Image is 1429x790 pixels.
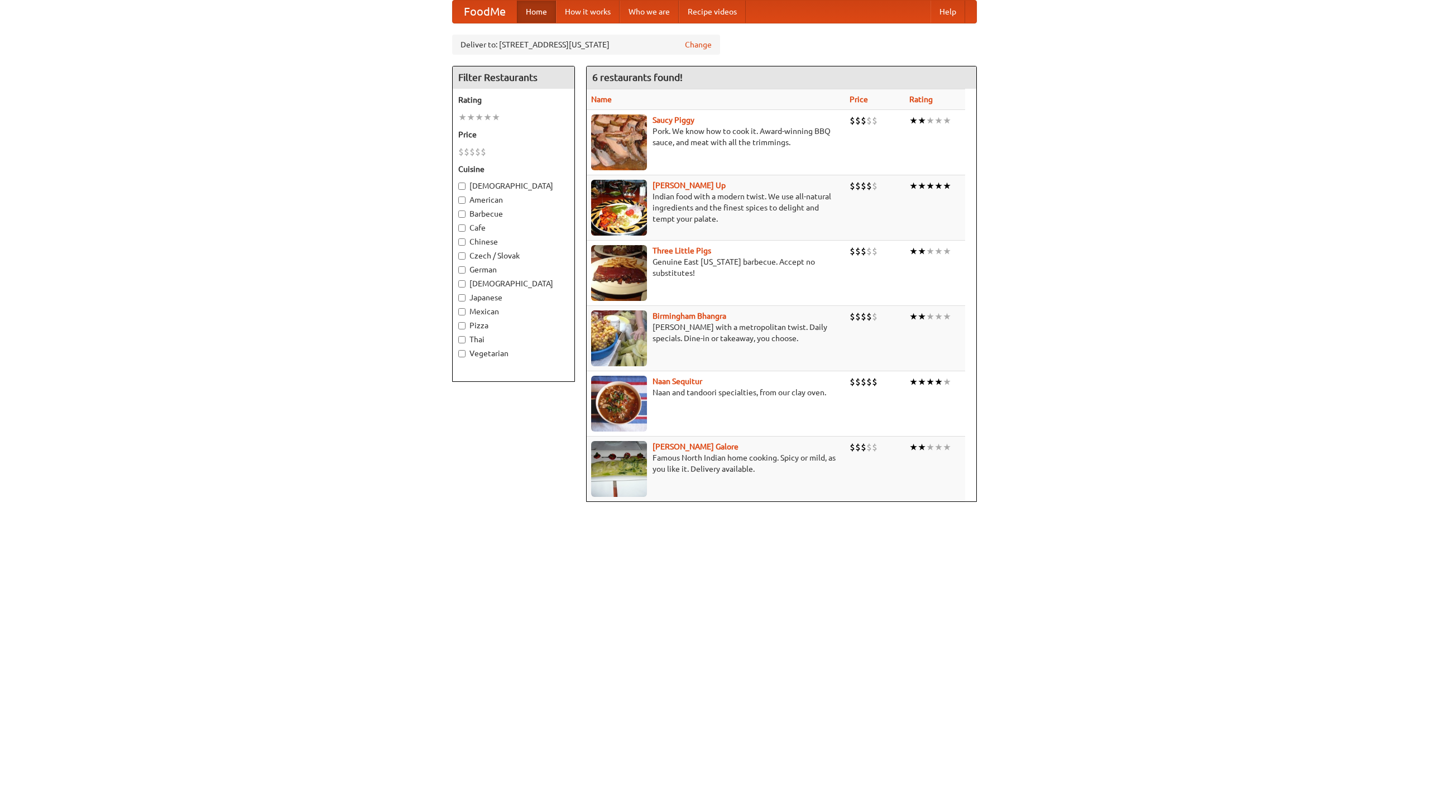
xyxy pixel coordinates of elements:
[926,245,934,257] li: ★
[861,376,866,388] li: $
[855,441,861,453] li: $
[653,181,726,190] a: [PERSON_NAME] Up
[458,252,466,260] input: Czech / Slovak
[855,114,861,127] li: $
[861,180,866,192] li: $
[872,245,877,257] li: $
[934,245,943,257] li: ★
[458,94,569,106] h5: Rating
[458,180,569,191] label: [DEMOGRAPHIC_DATA]
[591,452,841,475] p: Famous North Indian home cooking. Spicy or mild, as you like it. Delivery available.
[591,114,647,170] img: saucy.jpg
[909,310,918,323] li: ★
[464,146,469,158] li: $
[909,180,918,192] li: ★
[855,180,861,192] li: $
[591,310,647,366] img: bhangra.jpg
[458,236,569,247] label: Chinese
[943,376,951,388] li: ★
[850,245,855,257] li: $
[458,306,569,317] label: Mexican
[850,180,855,192] li: $
[861,441,866,453] li: $
[458,224,466,232] input: Cafe
[934,114,943,127] li: ★
[591,376,647,432] img: naansequitur.jpg
[591,245,647,301] img: littlepigs.jpg
[458,322,466,329] input: Pizza
[850,95,868,104] a: Price
[458,350,466,357] input: Vegetarian
[452,35,720,55] div: Deliver to: [STREET_ADDRESS][US_STATE]
[866,180,872,192] li: $
[458,292,569,303] label: Japanese
[453,66,574,89] h4: Filter Restaurants
[918,376,926,388] li: ★
[943,310,951,323] li: ★
[591,180,647,236] img: curryup.jpg
[872,114,877,127] li: $
[653,312,726,320] a: Birmingham Bhangra
[943,114,951,127] li: ★
[850,114,855,127] li: $
[620,1,679,23] a: Who we are
[934,180,943,192] li: ★
[931,1,965,23] a: Help
[866,245,872,257] li: $
[909,114,918,127] li: ★
[850,310,855,323] li: $
[918,441,926,453] li: ★
[653,246,711,255] a: Three Little Pigs
[591,387,841,398] p: Naan and tandoori specialties, from our clay oven.
[872,376,877,388] li: $
[943,245,951,257] li: ★
[483,111,492,123] li: ★
[556,1,620,23] a: How it works
[458,334,569,345] label: Thai
[591,256,841,279] p: Genuine East [US_STATE] barbecue. Accept no substitutes!
[909,245,918,257] li: ★
[458,348,569,359] label: Vegetarian
[458,194,569,205] label: American
[591,322,841,344] p: [PERSON_NAME] with a metropolitan twist. Daily specials. Dine-in or takeaway, you choose.
[653,442,739,451] b: [PERSON_NAME] Galore
[934,310,943,323] li: ★
[918,180,926,192] li: ★
[653,377,702,386] b: Naan Sequitur
[458,183,466,190] input: [DEMOGRAPHIC_DATA]
[475,146,481,158] li: $
[850,376,855,388] li: $
[517,1,556,23] a: Home
[866,441,872,453] li: $
[475,111,483,123] li: ★
[850,441,855,453] li: $
[458,278,569,289] label: [DEMOGRAPHIC_DATA]
[934,441,943,453] li: ★
[855,245,861,257] li: $
[866,114,872,127] li: $
[458,208,569,219] label: Barbecue
[861,310,866,323] li: $
[861,245,866,257] li: $
[492,111,500,123] li: ★
[458,111,467,123] li: ★
[909,441,918,453] li: ★
[943,180,951,192] li: ★
[653,116,694,125] a: Saucy Piggy
[469,146,475,158] li: $
[591,126,841,148] p: Pork. We know how to cook it. Award-winning BBQ sauce, and meat with all the trimmings.
[458,238,466,246] input: Chinese
[926,441,934,453] li: ★
[458,210,466,218] input: Barbecue
[458,308,466,315] input: Mexican
[872,441,877,453] li: $
[934,376,943,388] li: ★
[481,146,486,158] li: $
[926,180,934,192] li: ★
[679,1,746,23] a: Recipe videos
[592,72,683,83] ng-pluralize: 6 restaurants found!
